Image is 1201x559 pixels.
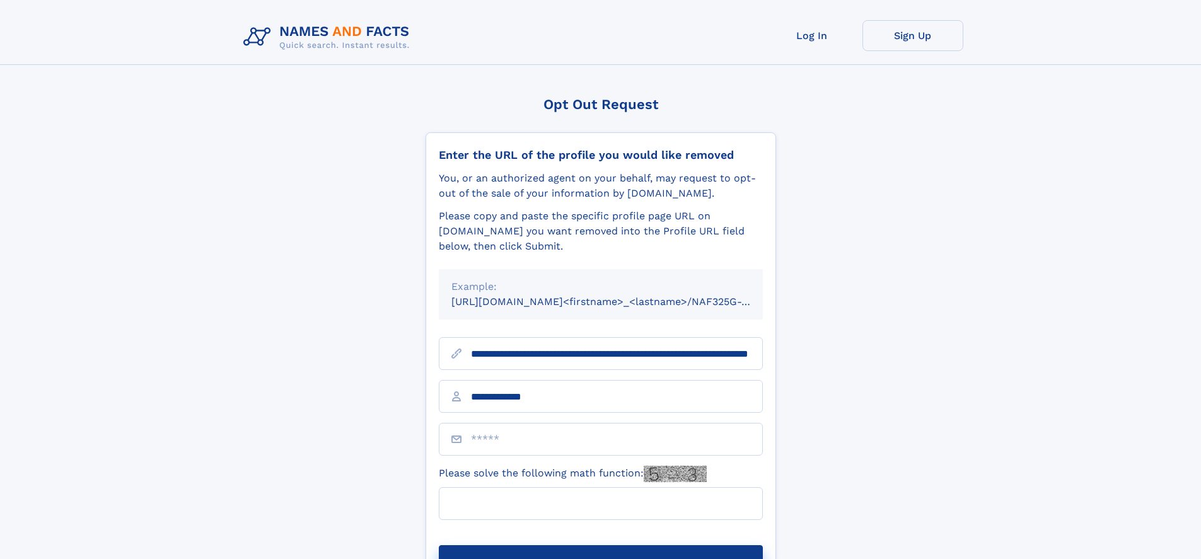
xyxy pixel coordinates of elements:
div: Example: [451,279,750,294]
div: Please copy and paste the specific profile page URL on [DOMAIN_NAME] you want removed into the Pr... [439,209,763,254]
div: Enter the URL of the profile you would like removed [439,148,763,162]
small: [URL][DOMAIN_NAME]<firstname>_<lastname>/NAF325G-xxxxxxxx [451,296,787,308]
a: Log In [762,20,862,51]
div: Opt Out Request [426,96,776,112]
div: You, or an authorized agent on your behalf, may request to opt-out of the sale of your informatio... [439,171,763,201]
label: Please solve the following math function: [439,466,707,482]
a: Sign Up [862,20,963,51]
img: Logo Names and Facts [238,20,420,54]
